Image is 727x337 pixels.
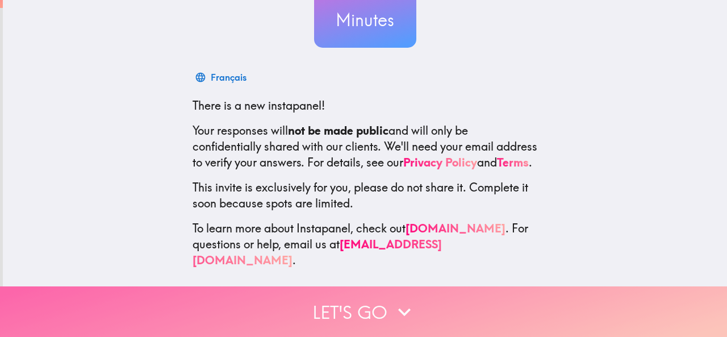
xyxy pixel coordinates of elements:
[403,155,477,169] a: Privacy Policy
[314,8,416,32] h3: Minutes
[193,180,538,211] p: This invite is exclusively for you, please do not share it. Complete it soon because spots are li...
[193,66,251,89] button: Français
[497,155,529,169] a: Terms
[406,221,505,235] a: [DOMAIN_NAME]
[193,237,442,267] a: [EMAIL_ADDRESS][DOMAIN_NAME]
[193,98,325,113] span: There is a new instapanel!
[211,69,246,85] div: Français
[193,123,538,170] p: Your responses will and will only be confidentially shared with our clients. We'll need your emai...
[193,220,538,268] p: To learn more about Instapanel, check out . For questions or help, email us at .
[288,123,388,138] b: not be made public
